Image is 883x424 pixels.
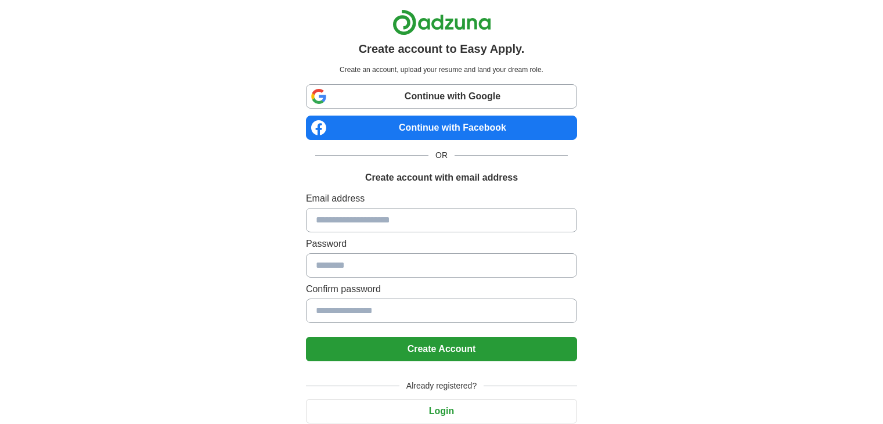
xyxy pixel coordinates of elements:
img: Adzuna logo [392,9,491,35]
label: Password [306,237,577,251]
p: Create an account, upload your resume and land your dream role. [308,64,575,75]
label: Email address [306,192,577,206]
span: Already registered? [399,380,484,392]
label: Confirm password [306,282,577,296]
button: Login [306,399,577,423]
span: OR [428,149,455,161]
a: Continue with Google [306,84,577,109]
h1: Create account with email address [365,171,518,185]
h1: Create account to Easy Apply. [359,40,525,58]
a: Login [306,406,577,416]
button: Create Account [306,337,577,361]
a: Continue with Facebook [306,116,577,140]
